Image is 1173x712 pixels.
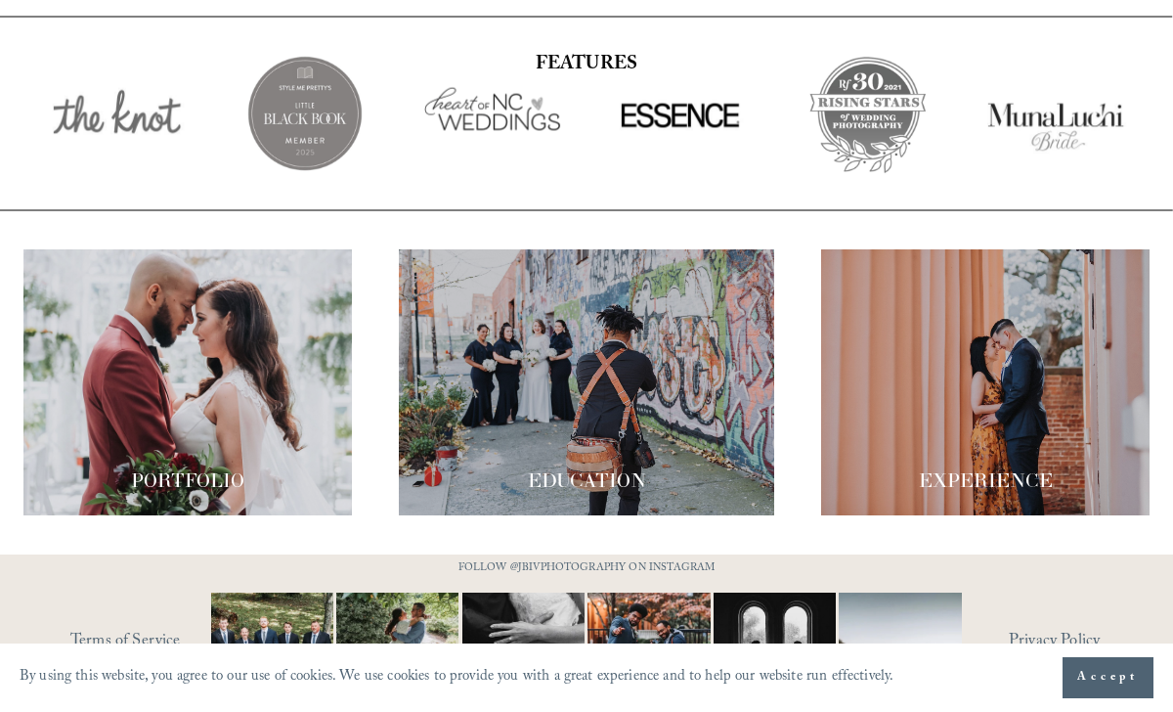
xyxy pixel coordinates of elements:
span: EDUCATION [528,468,646,492]
a: Privacy Policy [1009,627,1150,659]
span: EXPERIENCE [919,468,1053,492]
span: Accept [1077,668,1139,688]
p: FOLLOW @JBIVPHOTOGRAPHY ON INSTAGRAM [446,558,727,579]
strong: FEATURES [536,50,637,81]
span: PORTFOLIO [131,468,244,492]
p: By using this website, you agree to our use of cookies. We use cookies to provide you with a grea... [20,663,893,692]
a: Terms of Service [70,627,258,659]
button: Accept [1063,657,1153,698]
